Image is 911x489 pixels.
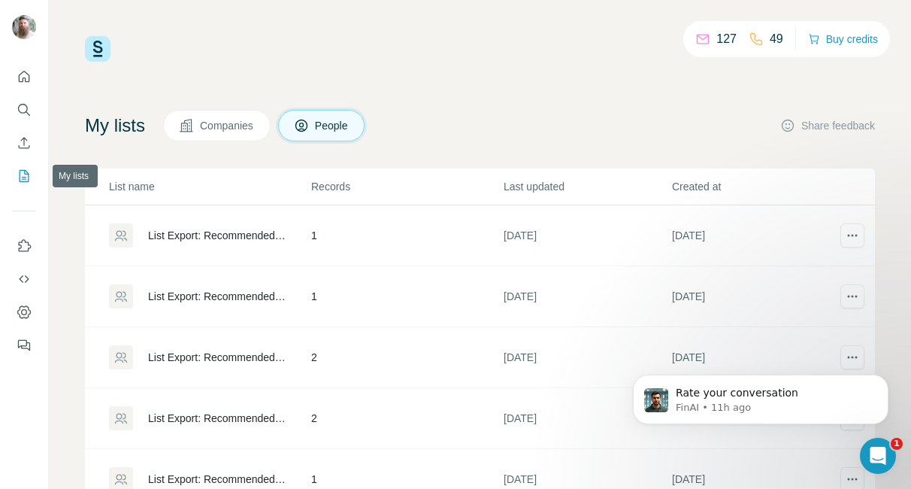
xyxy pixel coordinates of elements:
span: 1 [891,438,903,450]
td: [DATE] [671,205,840,266]
td: [DATE] [503,388,671,449]
td: [DATE] [503,205,671,266]
button: Dashboard [12,299,36,326]
p: Last updated [504,179,670,194]
button: Enrich CSV [12,129,36,156]
button: actions [840,284,864,308]
button: Search [12,96,36,123]
button: Feedback [12,332,36,359]
span: Companies [200,118,255,133]
img: Surfe Logo [85,36,110,62]
td: 2 [310,388,503,449]
h4: My lists [85,114,145,138]
div: List Export: Recommended Leads - [DATE] 14:31 [148,350,286,365]
button: actions [840,223,864,248]
td: [DATE] [503,327,671,388]
p: Records [311,179,502,194]
button: My lists [12,162,36,190]
p: Created at [672,179,839,194]
button: Use Surfe API [12,266,36,293]
td: 1 [310,205,503,266]
td: [DATE] [503,266,671,327]
td: [DATE] [671,266,840,327]
td: 2 [310,327,503,388]
button: Share feedback [780,118,875,133]
div: List Export: Recommended Leads - [DATE] 14:29 [148,411,286,426]
iframe: Intercom live chat [860,438,896,474]
td: 1 [310,266,503,327]
div: List Export: Recommended Leads - [DATE] 14:32 [148,289,286,304]
div: List Export: Recommended Leads - [DATE] 14:32 [148,228,286,243]
p: 49 [770,30,783,48]
td: [DATE] [671,327,840,388]
div: List Export: Recommended Leads - [DATE] 14:28 [148,472,286,487]
button: Use Surfe on LinkedIn [12,232,36,260]
span: People [315,118,350,133]
button: Buy credits [808,29,878,50]
img: Avatar [12,15,36,39]
button: Quick start [12,63,36,90]
iframe: Intercom notifications message [610,343,911,448]
p: List name [109,179,310,194]
p: 127 [716,30,737,48]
